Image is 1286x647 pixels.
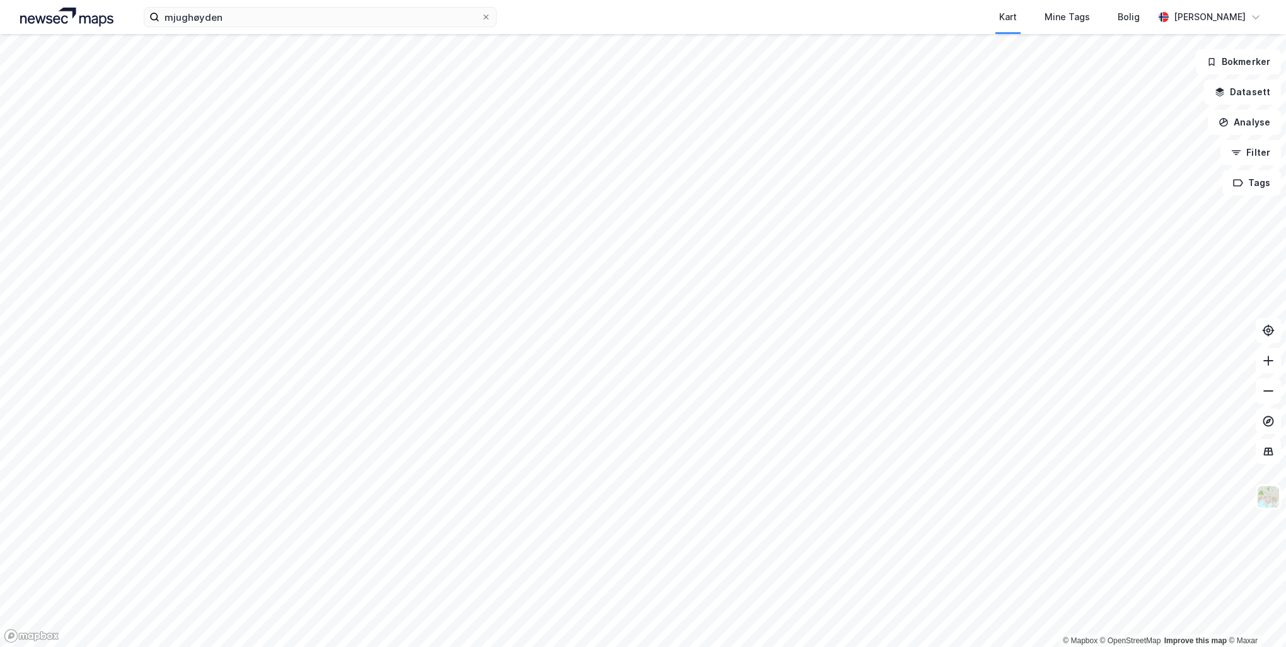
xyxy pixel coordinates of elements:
img: Z [1256,485,1280,509]
a: Mapbox homepage [4,629,59,643]
button: Datasett [1204,79,1281,105]
button: Bokmerker [1196,49,1281,74]
a: Mapbox [1063,636,1098,645]
div: Kontrollprogram for chat [1223,586,1286,647]
div: Kart [999,9,1017,25]
a: Improve this map [1164,636,1227,645]
button: Filter [1220,140,1281,165]
input: Søk på adresse, matrikkel, gårdeiere, leietakere eller personer [159,8,481,26]
button: Tags [1222,170,1281,195]
div: Mine Tags [1045,9,1090,25]
a: OpenStreetMap [1100,636,1161,645]
div: Bolig [1118,9,1140,25]
img: logo.a4113a55bc3d86da70a041830d287a7e.svg [20,8,113,26]
iframe: Chat Widget [1223,586,1286,647]
div: [PERSON_NAME] [1174,9,1246,25]
button: Analyse [1208,110,1281,135]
